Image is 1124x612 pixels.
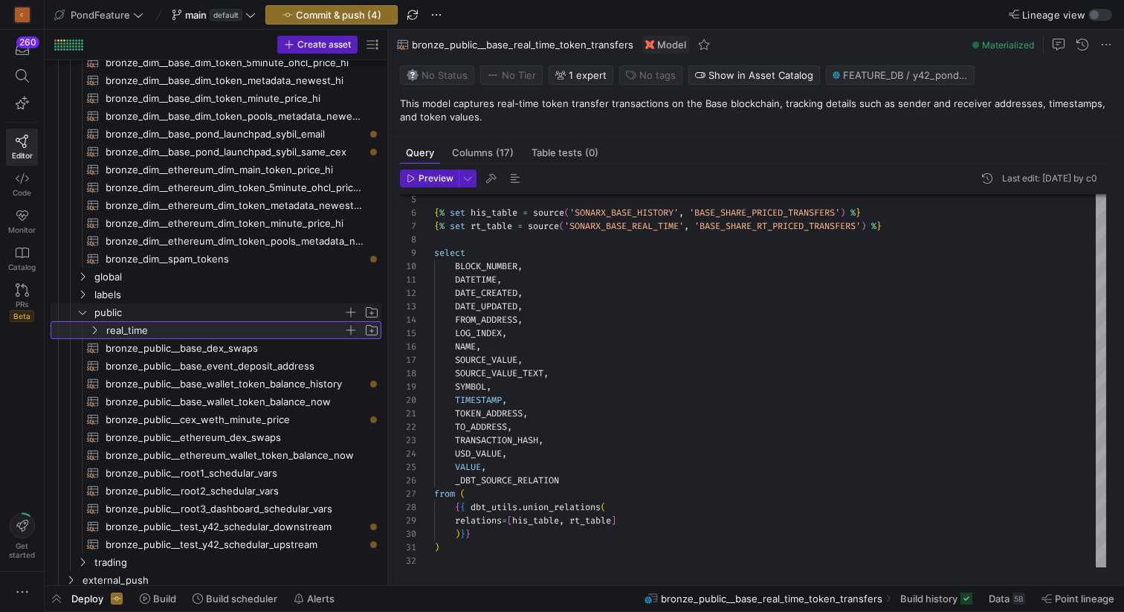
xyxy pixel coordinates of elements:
a: bronze_dim__base_pond_launchpad_sybil_email​​​​​​​​​​ [51,125,381,143]
span: TO_ADDRESS [455,421,507,433]
div: 7 [400,219,416,233]
span: bronze_dim__base_dim_token_minute_price_hi​​​​​​​​​​ [106,90,364,107]
div: Press SPACE to select this row. [51,232,381,250]
span: NAME [455,341,476,352]
span: bronze_dim__ethereum_dim_token_metadata_newest_hi​​​​​​​​​​ [106,197,364,214]
span: % [850,207,856,219]
span: Code [13,188,31,197]
span: real_time [106,322,343,339]
a: bronze_public__root3_dashboard_schedular_vars​​​​​​​​​​ [51,500,381,518]
span: Beta [10,310,34,322]
span: public [94,304,343,321]
span: LOG_INDEX [455,327,502,339]
span: ( [601,501,606,513]
span: bronze_public__root3_dashboard_schedular_vars​​​​​​​​​​ [106,500,364,518]
div: Press SPACE to select this row. [51,214,381,232]
span: (0) [585,148,598,158]
div: Press SPACE to select this row. [51,482,381,500]
span: } [460,528,465,540]
span: , [517,260,523,272]
span: , [476,341,481,352]
span: DATE_UPDATED [455,300,517,312]
span: bronze_public__test_y42_schedular_downstream​​​​​​​​​​ [106,518,364,535]
img: No status [407,69,419,81]
div: Press SPACE to select this row. [51,518,381,535]
button: Create asset [277,36,358,54]
a: Editor [6,129,38,166]
div: Press SPACE to select this row. [51,178,381,196]
span: , [517,314,523,326]
div: Press SPACE to select this row. [51,464,381,482]
span: No Status [407,69,468,81]
button: maindefault [168,5,259,25]
span: default [210,9,242,21]
span: Editor [12,151,33,160]
a: bronze_dim__spam_tokens​​​​​​​​​​ [51,250,381,268]
span: 'BASE_SHARE_RT_PRICED_TRANSFERS' [694,220,861,232]
div: 31 [400,541,416,554]
button: Preview [400,170,459,187]
span: bronze_dim__base_dim_token_5minute_ohcl_price_hi​​​​​​​​​​ [106,54,364,71]
div: 16 [400,340,416,353]
span: set [450,220,465,232]
span: , [517,300,523,312]
span: his_table [471,207,517,219]
span: select [434,247,465,259]
span: ) [840,207,845,219]
span: ] [611,515,616,526]
span: source [533,207,564,219]
a: bronze_dim__base_dim_token_pools_metadata_newest_i​​​​​​​​​​ [51,107,381,125]
span: { [455,501,460,513]
span: source [528,220,559,232]
div: 13 [400,300,416,313]
div: Press SPACE to select this row. [51,107,381,125]
span: union_relations [523,501,601,513]
span: , [517,354,523,366]
span: set [450,207,465,219]
span: , [502,448,507,460]
span: global [94,268,379,286]
div: 19 [400,380,416,393]
span: TIMESTAMP [455,394,502,406]
span: } [876,220,882,232]
a: bronze_public__ethereum_wallet_token_balance_now​​​​​​​​​​ [51,446,381,464]
div: Press SPACE to select this row. [51,375,381,393]
img: undefined [645,40,654,49]
span: ) [455,528,460,540]
div: Press SPACE to select this row. [51,54,381,71]
span: Build history [900,593,957,605]
span: Create asset [297,39,351,50]
span: 'SONARX_BASE_REAL_TIME' [564,220,684,232]
div: 12 [400,286,416,300]
span: 1 expert [569,69,607,81]
span: Build scheduler [206,593,277,605]
a: Monitor [6,203,38,240]
a: bronze_dim__base_dim_token_minute_price_hi​​​​​​​​​​ [51,89,381,107]
div: Press SPACE to select this row. [51,268,381,286]
div: Press SPACE to select this row. [51,303,381,321]
span: . [517,501,523,513]
span: 'SONARX_BASE_HISTORY' [569,207,679,219]
span: ) [434,541,439,553]
span: No Tier [487,69,536,81]
div: Press SPACE to select this row. [51,357,381,375]
span: bronze_dim__spam_tokens​​​​​​​​​​ [106,251,364,268]
span: Show in Asset Catalog [708,69,813,81]
button: FEATURE_DB / y42_pondfeature_main / BRONZE_PUBLIC__BASE_REAL_TIME_TOKEN_TRANSFERS [826,65,975,85]
div: Press SPACE to select this row. [51,143,381,161]
span: , [481,461,486,473]
div: 18 [400,367,416,380]
div: Press SPACE to select this row. [51,125,381,143]
div: 23 [400,434,416,447]
span: = [502,515,507,526]
a: bronze_public__cex_weth_minute_price​​​​​​​​​​ [51,410,381,428]
span: bronze_public__base_real_time_token_transfers [661,593,882,605]
button: 1 expert [549,65,613,85]
span: bronze_dim__ethereum_dim_token_pools_metadata_newest_i​​​​​​​​​​ [106,233,364,250]
span: % [439,220,445,232]
span: bronze_dim__base_pond_launchpad_sybil_same_cex​​​​​​​​​​ [106,144,364,161]
div: Press SPACE to select this row. [51,428,381,446]
span: { [434,207,439,219]
span: VALUE [455,461,481,473]
span: SOURCE_VALUE_TEXT [455,367,543,379]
